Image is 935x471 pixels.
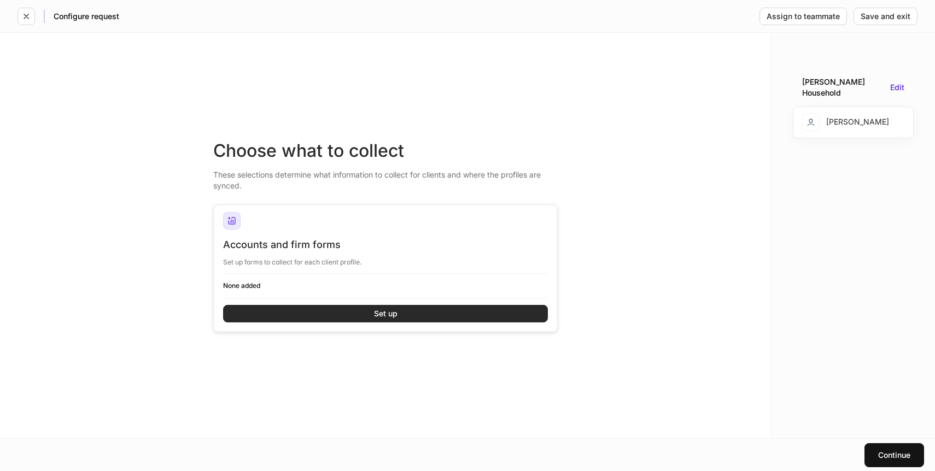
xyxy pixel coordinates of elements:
div: Assign to teammate [767,13,840,20]
h6: None added [223,280,548,291]
div: [PERSON_NAME] [802,114,889,131]
div: Choose what to collect [213,139,558,163]
div: Accounts and firm forms [223,238,548,251]
button: Set up [223,305,548,322]
div: Set up [374,310,398,317]
div: Continue [878,451,910,459]
button: Assign to teammate [759,8,847,25]
h5: Configure request [54,11,119,22]
button: Save and exit [854,8,918,25]
div: These selections determine what information to collect for clients and where the profiles are syn... [213,163,558,191]
div: Save and exit [861,13,910,20]
div: Set up forms to collect for each client profile. [223,251,548,267]
button: Continue [864,443,924,467]
div: [PERSON_NAME] Household [802,76,886,98]
button: Edit [890,84,904,91]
